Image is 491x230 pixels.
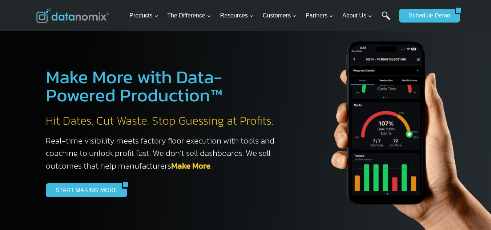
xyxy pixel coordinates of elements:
span: About Us [342,11,372,20]
a: Make More [171,160,210,172]
h2: Hit Dates. Cut Waste. Stop Guessing at Profits. [46,113,282,129]
h1: Make More with Data-Powered Production™ [46,68,282,104]
iframe: Popup CTA [4,101,120,226]
nav: Primary Navigation [126,4,395,28]
span: Partners [306,11,333,20]
a: Schedule Demo [399,9,455,23]
span: The Difference [167,11,211,20]
h3: Real-time visibility meets factory floor execution with tools and coaching to unlock profit fast.... [46,134,282,172]
img: Datanomix [36,8,109,23]
span: Resources [220,11,254,20]
span: Customers [263,11,297,20]
span: Products [129,11,158,20]
a: Search [382,11,391,28]
a: START MAKING MORE [46,183,122,197]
